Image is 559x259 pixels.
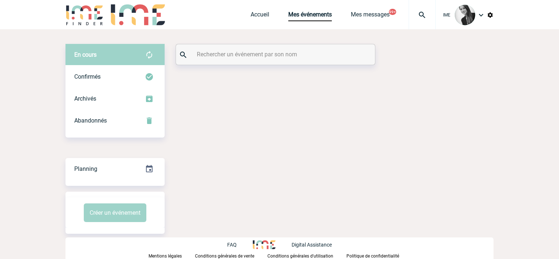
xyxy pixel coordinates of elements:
[227,241,253,248] a: FAQ
[74,165,97,172] span: Planning
[292,242,332,248] p: Digital Assistance
[227,242,237,248] p: FAQ
[65,88,165,110] div: Retrouvez ici tous les événements que vous avez décidé d'archiver
[195,254,254,259] p: Conditions générales de vente
[253,240,275,249] img: http://www.idealmeetingsevents.fr/
[74,73,101,80] span: Confirmés
[389,9,396,15] button: 99+
[346,252,411,259] a: Politique de confidentialité
[346,254,399,259] p: Politique de confidentialité
[65,158,165,180] div: Retrouvez ici tous vos événements organisés par date et état d'avancement
[74,51,97,58] span: En cours
[455,5,475,25] img: 101050-0.jpg
[74,95,96,102] span: Archivés
[195,252,267,259] a: Conditions générales de vente
[65,4,104,25] img: IME-Finder
[84,203,146,222] button: Créer un événement
[149,254,182,259] p: Mentions légales
[351,11,390,21] a: Mes messages
[267,254,333,259] p: Conditions générales d'utilisation
[65,158,165,179] a: Planning
[288,11,332,21] a: Mes événements
[195,49,358,60] input: Rechercher un événement par son nom
[443,12,450,18] span: IME
[251,11,269,21] a: Accueil
[74,117,107,124] span: Abandonnés
[267,252,346,259] a: Conditions générales d'utilisation
[65,110,165,132] div: Retrouvez ici tous vos événements annulés
[149,252,195,259] a: Mentions légales
[65,44,165,66] div: Retrouvez ici tous vos évènements avant confirmation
